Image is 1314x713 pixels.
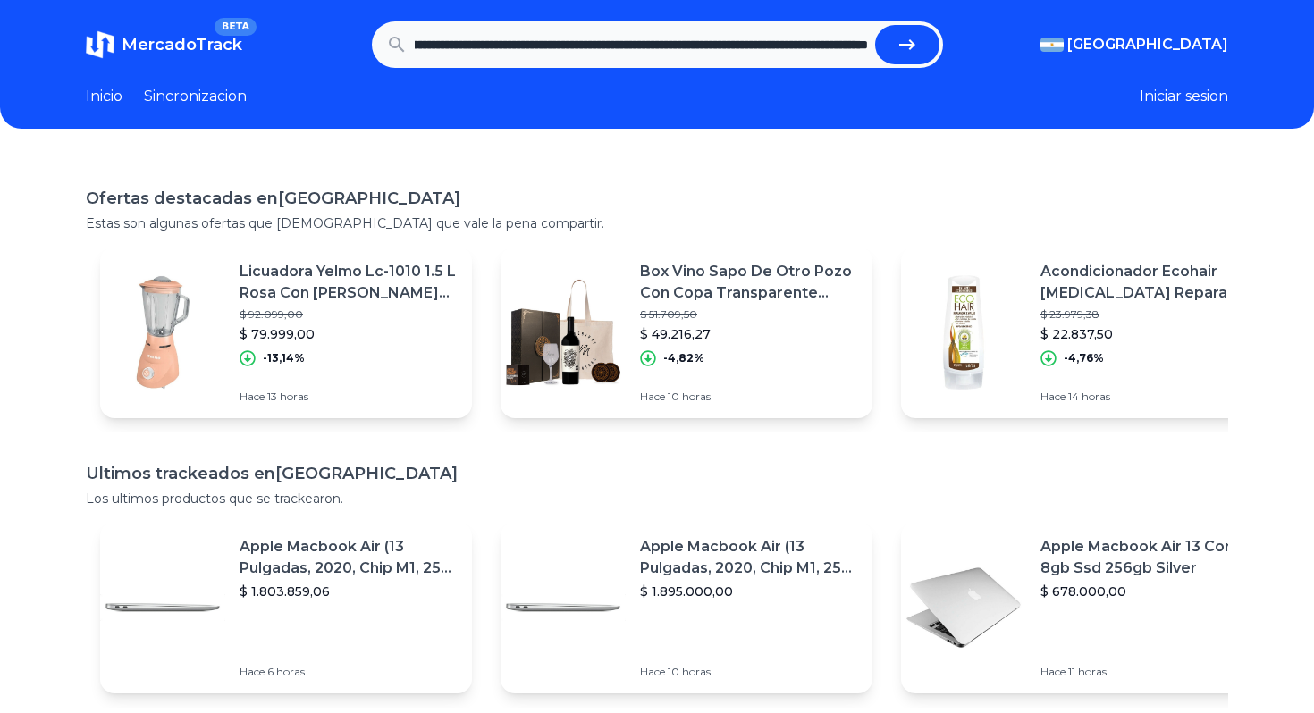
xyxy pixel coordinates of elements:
p: Estas son algunas ofertas que [DEMOGRAPHIC_DATA] que vale la pena compartir. [86,214,1228,232]
span: [GEOGRAPHIC_DATA] [1067,34,1228,55]
img: Featured image [100,545,225,670]
p: Box Vino Sapo De Otro Pozo Con Copa Transparente Grabada [640,261,858,304]
p: $ 49.216,27 [640,325,858,343]
a: Featured imageApple Macbook Air (13 Pulgadas, 2020, Chip M1, 256 Gb De Ssd, 8 Gb De Ram) - Plata$... [501,522,872,693]
p: $ 22.837,50 [1040,325,1259,343]
p: Hace 14 horas [1040,390,1259,404]
p: Hace 11 horas [1040,665,1259,679]
a: Inicio [86,86,122,107]
h1: Ultimos trackeados en [GEOGRAPHIC_DATA] [86,461,1228,486]
img: Featured image [501,545,626,670]
p: -13,14% [263,351,305,365]
p: Apple Macbook Air 13 Core I5 8gb Ssd 256gb Silver [1040,536,1259,579]
p: -4,82% [663,351,704,365]
img: Featured image [100,270,225,395]
a: Featured imageLicuadora Yelmo Lc-1010 1.5 L Rosa Con [PERSON_NAME] 220v$ 92.099,00$ 79.999,00-13,... [100,247,472,418]
span: BETA [215,18,257,36]
p: $ 51.709,50 [640,307,858,322]
button: [GEOGRAPHIC_DATA] [1040,34,1228,55]
p: Hace 10 horas [640,665,858,679]
p: $ 1.895.000,00 [640,583,858,600]
a: Featured imageBox Vino Sapo De Otro Pozo Con Copa Transparente Grabada$ 51.709,50$ 49.216,27-4,82... [501,247,872,418]
button: Iniciar sesion [1140,86,1228,107]
p: $ 23.979,38 [1040,307,1259,322]
img: Featured image [901,270,1026,395]
a: MercadoTrackBETA [86,30,242,59]
p: -4,76% [1064,351,1104,365]
p: $ 92.099,00 [240,307,458,322]
h1: Ofertas destacadas en [GEOGRAPHIC_DATA] [86,186,1228,211]
span: MercadoTrack [122,35,242,55]
img: Featured image [901,545,1026,670]
img: MercadoTrack [86,30,114,59]
p: Apple Macbook Air (13 Pulgadas, 2020, Chip M1, 256 Gb De Ssd, 8 Gb De Ram) - Plata [240,536,458,579]
img: Featured image [501,270,626,395]
a: Featured imageAcondicionador Ecohair [MEDICAL_DATA] Reparador En Botella De 200ml Por 1 Unidad$ 2... [901,247,1273,418]
p: $ 79.999,00 [240,325,458,343]
p: Licuadora Yelmo Lc-1010 1.5 L Rosa Con [PERSON_NAME] 220v [240,261,458,304]
p: Apple Macbook Air (13 Pulgadas, 2020, Chip M1, 256 Gb De Ssd, 8 Gb De Ram) - Plata [640,536,858,579]
p: Hace 13 horas [240,390,458,404]
p: Los ultimos productos que se trackearon. [86,490,1228,507]
a: Featured imageApple Macbook Air 13 Core I5 8gb Ssd 256gb Silver$ 678.000,00Hace 11 horas [901,522,1273,693]
a: Sincronizacion [144,86,247,107]
a: Featured imageApple Macbook Air (13 Pulgadas, 2020, Chip M1, 256 Gb De Ssd, 8 Gb De Ram) - Plata$... [100,522,472,693]
p: $ 1.803.859,06 [240,583,458,600]
p: $ 678.000,00 [1040,583,1259,600]
p: Acondicionador Ecohair [MEDICAL_DATA] Reparador En Botella De 200ml Por 1 Unidad [1040,261,1259,304]
p: Hace 10 horas [640,390,858,404]
p: Hace 6 horas [240,665,458,679]
img: Argentina [1040,38,1064,52]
